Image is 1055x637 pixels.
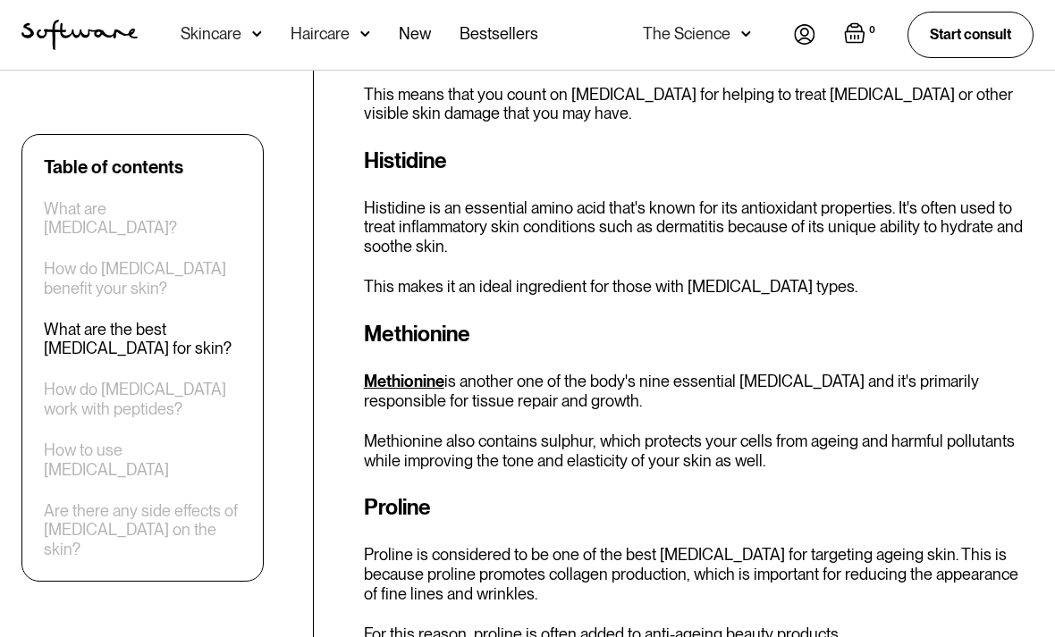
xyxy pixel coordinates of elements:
a: home [21,20,138,50]
p: Histidine is an essential amino acid that's known for its antioxidant properties. It's often used... [364,199,1034,257]
p: Methionine also contains sulphur, which protects your cells from ageing and harmful pollutants wh... [364,432,1034,471]
div: Table of contents [44,156,183,178]
a: Start consult [907,12,1034,57]
div: Haircare [291,25,350,43]
div: Skincare [181,25,241,43]
a: Are there any side effects of [MEDICAL_DATA] on the skin? [44,501,241,559]
div: 0 [865,22,879,38]
p: is another one of the body's nine essential [MEDICAL_DATA] and it's primarily responsible for tis... [364,373,1034,411]
img: arrow down [252,25,262,43]
h3: Histidine [364,146,1034,178]
img: arrow down [360,25,370,43]
a: What are the best [MEDICAL_DATA] for skin? [44,320,241,358]
h3: Proline [364,492,1034,524]
a: What are [MEDICAL_DATA]? [44,199,241,238]
a: How to use [MEDICAL_DATA] [44,440,241,479]
a: Open empty cart [844,22,879,47]
p: This makes it an ideal ingredient for those with [MEDICAL_DATA] types. [364,278,1034,298]
div: The Science [643,25,730,43]
img: arrow down [741,25,751,43]
img: Software Logo [21,20,138,50]
p: Proline is considered to be one of the best [MEDICAL_DATA] for targeting ageing skin. This is bec... [364,546,1034,604]
a: How do [MEDICAL_DATA] work with peptides? [44,381,241,419]
a: How do [MEDICAL_DATA] benefit your skin? [44,260,241,298]
h3: Methionine [364,319,1034,351]
a: Methionine [364,373,444,391]
p: This means that you count on [MEDICAL_DATA] for helping to treat [MEDICAL_DATA] or other visible ... [364,86,1034,124]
